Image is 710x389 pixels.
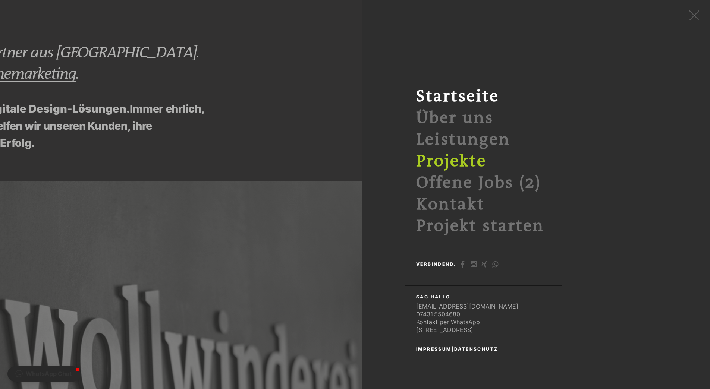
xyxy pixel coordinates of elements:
[416,318,480,326] a: Kontakt per WhatsApp
[416,347,499,351] h4: |
[7,366,81,382] button: WhatsApp Chat
[416,295,452,299] h4: Sag Hallo
[416,346,452,352] a: Impressum
[416,109,493,127] a: Über uns
[416,326,473,333] a: [STREET_ADDRESS]
[454,346,498,352] a: Datenschutz
[416,217,544,235] a: Projekt starten
[416,303,518,310] a: [EMAIL_ADDRESS][DOMAIN_NAME]
[416,130,510,149] a: Leistungen
[416,262,458,266] h4: Verbindend.
[416,87,499,106] strong: Startseite
[416,152,486,171] a: Projekte
[416,195,485,214] a: Kontakt
[416,310,460,318] a: 07431.5504680
[416,174,541,192] a: Offene Jobs (2)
